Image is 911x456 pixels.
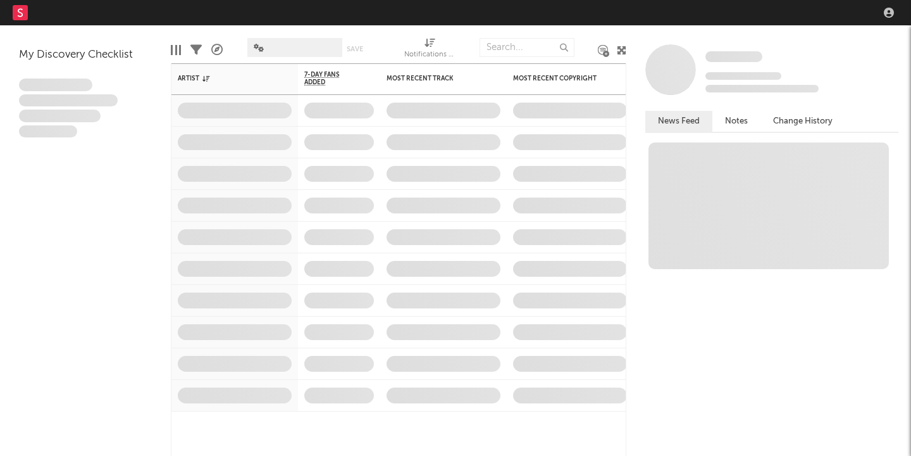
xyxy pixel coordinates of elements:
[190,32,202,68] div: Filters
[387,75,481,82] div: Most Recent Track
[304,71,355,86] span: 7-Day Fans Added
[178,75,273,82] div: Artist
[19,94,118,107] span: Integer aliquet in purus et
[513,75,608,82] div: Most Recent Copyright
[705,85,819,92] span: 0 fans last week
[705,51,762,62] span: Some Artist
[347,46,363,53] button: Save
[480,38,574,57] input: Search...
[211,32,223,68] div: A&R Pipeline
[404,47,455,63] div: Notifications (Artist)
[19,79,92,91] span: Lorem ipsum dolor
[404,32,455,68] div: Notifications (Artist)
[705,72,781,80] span: Tracking Since: [DATE]
[760,111,845,132] button: Change History
[19,110,101,122] span: Praesent ac interdum
[171,32,181,68] div: Edit Columns
[712,111,760,132] button: Notes
[19,125,77,138] span: Aliquam viverra
[645,111,712,132] button: News Feed
[705,51,762,63] a: Some Artist
[19,47,152,63] div: My Discovery Checklist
